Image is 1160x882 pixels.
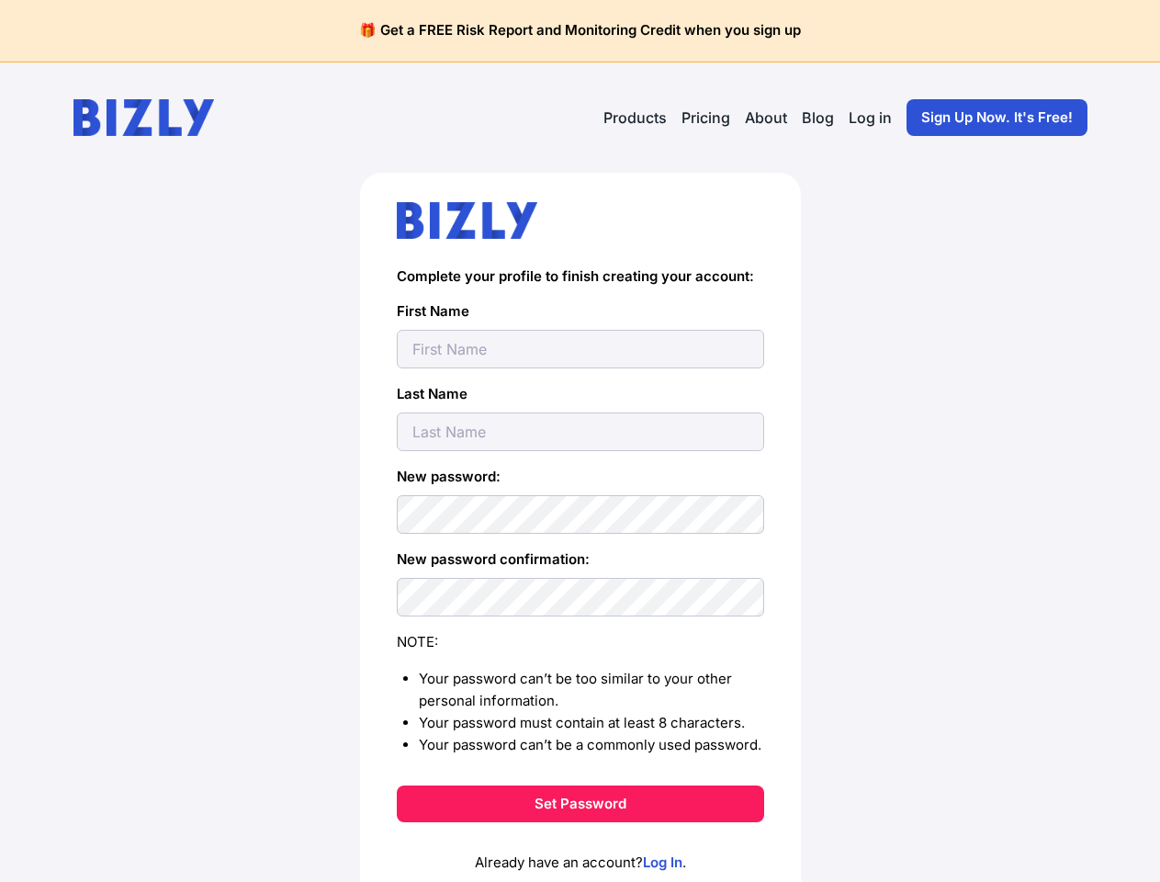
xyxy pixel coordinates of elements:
[681,107,730,129] a: Pricing
[419,668,764,712] li: Your password can’t be too similar to your other personal information.
[745,107,787,129] a: About
[397,631,764,653] div: NOTE:
[603,107,667,129] button: Products
[802,107,834,129] a: Blog
[397,548,764,571] label: New password confirmation:
[397,202,538,239] img: bizly_logo.svg
[849,107,892,129] a: Log in
[643,854,682,871] a: Log In
[397,786,764,822] button: Set Password
[397,330,764,368] input: First Name
[397,822,764,874] p: Already have an account? .
[22,22,1138,40] h4: 🎁 Get a FREE Risk Report and Monitoring Credit when you sign up
[397,466,764,488] label: New password:
[397,300,764,322] label: First Name
[907,99,1087,136] a: Sign Up Now. It's Free!
[397,383,764,405] label: Last Name
[397,413,764,451] input: Last Name
[419,712,764,734] li: Your password must contain at least 8 characters.
[419,734,764,756] li: Your password can’t be a commonly used password.
[397,268,764,286] h4: Complete your profile to finish creating your account:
